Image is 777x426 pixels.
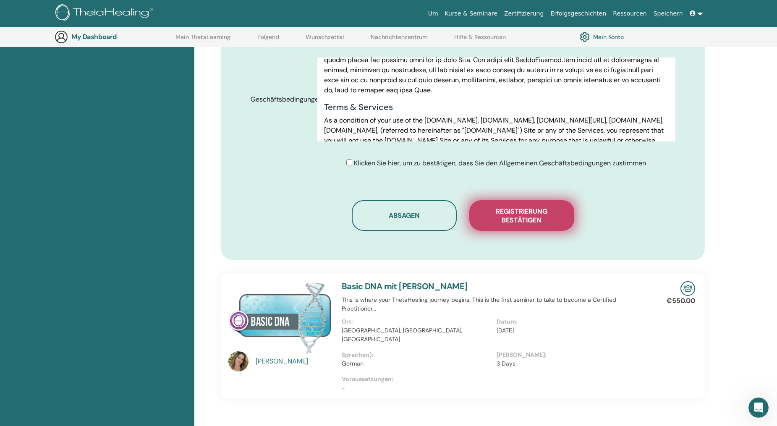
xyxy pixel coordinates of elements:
p: Voraussetzungen: [342,375,651,384]
a: Basic DNA mit [PERSON_NAME] [342,281,468,292]
h3: My Dashboard [71,33,155,41]
a: Mein ThetaLearning [175,34,230,47]
p: - [342,384,651,392]
a: Ressourcen [610,6,650,21]
p: Sprachen): [342,350,492,359]
p: [GEOGRAPHIC_DATA], [GEOGRAPHIC_DATA], [GEOGRAPHIC_DATA] [342,326,492,344]
a: [PERSON_NAME] [256,356,333,366]
span: Absagen [389,211,420,220]
img: In-Person Seminar [680,281,695,296]
a: Folgend [257,34,279,47]
p: €550.00 [667,296,695,306]
p: [DATE] [497,326,646,335]
a: Kurse & Seminare [442,6,501,21]
a: Hilfe & Ressourcen [454,34,506,47]
img: Basic DNA [228,281,332,354]
label: Geschäftsbedingungen [244,91,317,107]
button: Registrierung bestätigen [469,200,574,231]
img: default.jpg [228,351,249,371]
p: 3 Days [497,359,646,368]
p: Datum: [497,317,646,326]
p: As a condition of your use of the [DOMAIN_NAME], [DOMAIN_NAME], [DOMAIN_NAME][URL], [DOMAIN_NAME]... [324,115,669,156]
p: [PERSON_NAME]: [497,350,646,359]
a: Speichern [650,6,686,21]
a: Um [425,6,442,21]
h4: Terms & Services [324,102,669,112]
p: This is where your ThetaHealing journey begins. This is the first seminar to take to become a Cer... [342,295,651,313]
iframe: Intercom live chat [748,397,769,418]
p: Ort: [342,317,492,326]
img: cog.svg [580,30,590,44]
p: German [342,359,492,368]
button: Absagen [352,200,457,231]
a: Nachrichtenzentrum [371,34,428,47]
span: Registrierung bestätigen [480,207,564,225]
img: logo.png [55,4,156,23]
a: Mein Konto [580,30,624,44]
img: generic-user-icon.jpg [55,30,68,44]
a: Zertifizierung [501,6,547,21]
a: Wunschzettel [306,34,344,47]
a: Erfolgsgeschichten [547,6,610,21]
span: Klicken Sie hier, um zu bestätigen, dass Sie den Allgemeinen Geschäftsbedingungen zustimmen [354,159,646,167]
